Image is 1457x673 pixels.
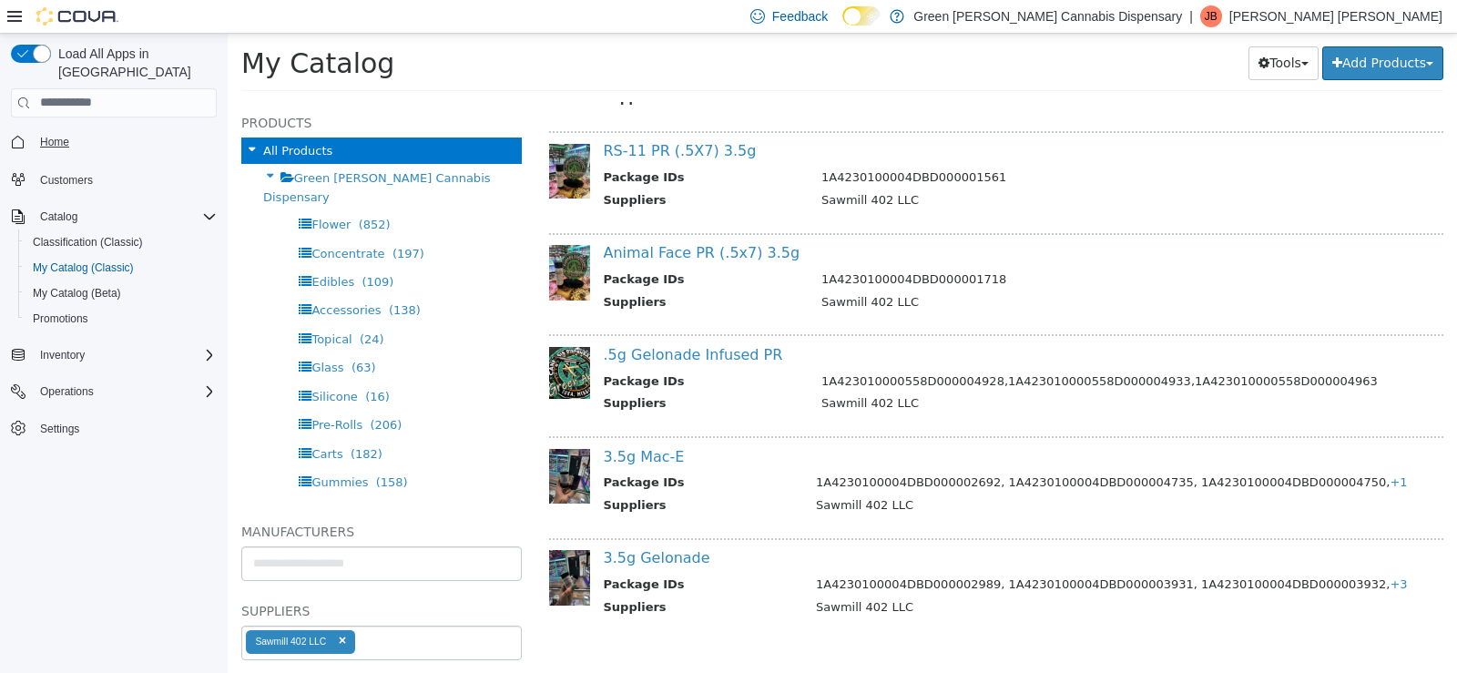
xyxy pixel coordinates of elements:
[321,211,362,266] img: 150
[134,241,166,255] span: (109)
[1095,13,1216,46] button: Add Products
[25,257,141,279] a: My Catalog (Classic)
[84,384,135,398] span: Pre-Rolls
[25,282,128,304] a: My Catalog (Beta)
[84,442,140,455] span: Gummies
[33,131,76,153] a: Home
[40,209,77,224] span: Catalog
[575,565,1194,587] td: Sawmill 402 LLC
[376,542,576,565] th: Package IDs
[1205,5,1218,27] span: JB
[33,260,134,275] span: My Catalog (Classic)
[11,121,217,489] nav: Complex example
[84,213,157,227] span: Concentrate
[25,308,217,330] span: Promotions
[376,414,457,432] a: 3.5g Mac-E
[18,255,224,280] button: My Catalog (Classic)
[84,184,123,198] span: Flower
[33,344,92,366] button: Inventory
[376,361,581,383] th: Suppliers
[1229,5,1442,27] p: [PERSON_NAME] [PERSON_NAME]
[138,356,162,370] span: (16)
[33,344,217,366] span: Inventory
[124,327,148,341] span: (63)
[18,280,224,306] button: My Catalog (Beta)
[321,415,362,470] img: 150
[40,135,69,149] span: Home
[33,168,217,190] span: Customers
[33,418,87,440] a: Settings
[4,166,224,192] button: Customers
[84,327,116,341] span: Glass
[376,237,581,260] th: Package IDs
[376,515,483,533] a: 3.5g Gelonade
[142,384,174,398] span: (206)
[376,260,581,282] th: Suppliers
[148,442,180,455] span: (158)
[580,237,1194,260] td: 1A4230100004DBD000001718
[14,14,167,46] span: My Catalog
[40,384,94,399] span: Operations
[33,417,217,440] span: Settings
[376,463,576,485] th: Suppliers
[1189,5,1193,27] p: |
[376,108,529,126] a: RS-11 PR (.5X7) 3.5g
[131,184,163,198] span: (852)
[14,566,294,588] h5: Suppliers
[25,308,96,330] a: Promotions
[33,130,217,153] span: Home
[25,231,150,253] a: Classification (Classic)
[14,78,294,100] h5: Products
[84,356,129,370] span: Silicone
[40,348,85,362] span: Inventory
[842,25,843,26] span: Dark Mode
[376,135,581,158] th: Package IDs
[376,565,576,587] th: Suppliers
[580,260,1194,282] td: Sawmill 402 LLC
[33,311,88,326] span: Promotions
[580,158,1194,180] td: Sawmill 402 LLC
[25,231,217,253] span: Classification (Classic)
[14,487,294,509] h5: Manufacturers
[4,379,224,404] button: Operations
[1021,13,1091,46] button: Tools
[4,342,224,368] button: Inventory
[25,282,217,304] span: My Catalog (Beta)
[27,602,98,614] div: Sawmill 402 LLC
[913,5,1182,27] p: Green [PERSON_NAME] Cannabis Dispensary
[1162,442,1179,455] span: +1
[4,415,224,442] button: Settings
[36,138,263,169] span: Green [PERSON_NAME] Cannabis Dispensary
[4,128,224,155] button: Home
[84,413,115,427] span: Carts
[132,299,157,312] span: (24)
[33,381,217,403] span: Operations
[33,206,85,228] button: Catalog
[376,440,576,463] th: Package IDs
[84,241,127,255] span: Edibles
[580,339,1194,362] td: 1A423010000558D000004928,1A423010000558D000004933,1A423010000558D000004963
[376,312,555,330] a: .5g Gelonade Infused PR
[4,204,224,229] button: Catalog
[772,7,828,25] span: Feedback
[51,45,217,81] span: Load All Apps in [GEOGRAPHIC_DATA]
[18,306,224,331] button: Promotions
[376,158,581,180] th: Suppliers
[588,442,1180,455] span: 1A4230100004DBD000002692, 1A4230100004DBD000004735, 1A4230100004DBD000004750,
[842,6,881,25] input: Dark Mode
[84,299,124,312] span: Topical
[376,210,573,228] a: Animal Face PR (.5x7) 3.5g
[40,173,93,188] span: Customers
[580,135,1194,158] td: 1A4230100004DBD000001561
[36,110,105,124] span: All Products
[36,7,118,25] img: Cova
[33,286,121,301] span: My Catalog (Beta)
[588,544,1180,557] span: 1A4230100004DBD000002989, 1A4230100004DBD000003931, 1A4230100004DBD000003932,
[40,422,79,436] span: Settings
[575,463,1194,485] td: Sawmill 402 LLC
[33,206,217,228] span: Catalog
[1162,544,1179,557] span: +3
[580,361,1194,383] td: Sawmill 402 LLC
[18,229,224,255] button: Classification (Classic)
[33,235,143,250] span: Classification (Classic)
